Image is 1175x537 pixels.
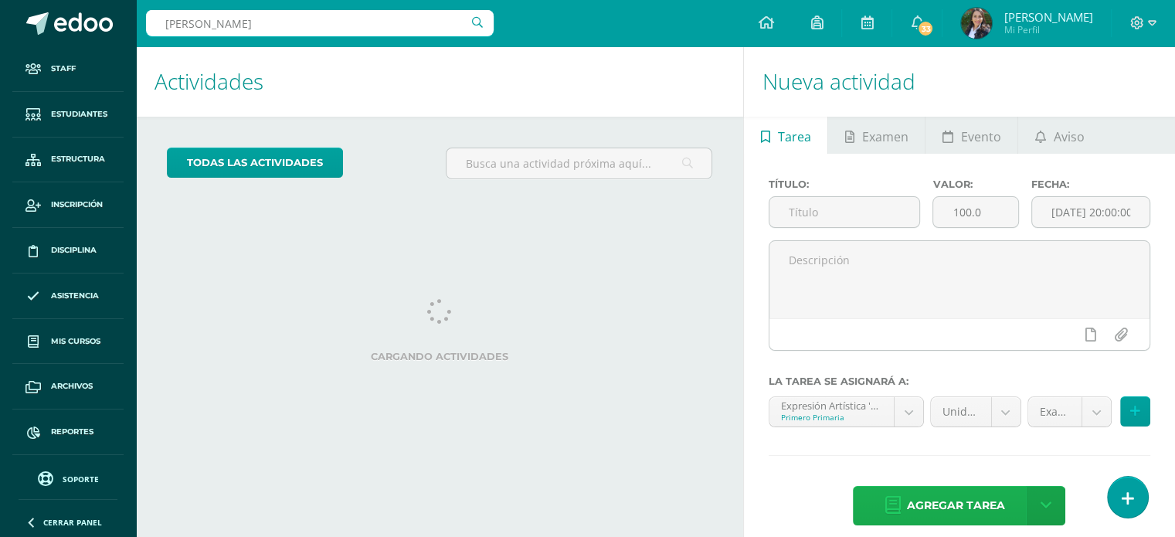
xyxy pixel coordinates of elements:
[43,517,102,528] span: Cerrar panel
[744,117,827,154] a: Tarea
[12,92,124,138] a: Estudiantes
[769,197,920,227] input: Título
[1004,23,1092,36] span: Mi Perfil
[447,148,711,178] input: Busca una actividad próxima aquí...
[769,376,1150,387] label: La tarea se asignará a:
[1040,397,1070,427] span: Examen (30.0%)
[942,397,980,427] span: Unidad 4
[51,380,93,393] span: Archivos
[12,228,124,274] a: Disciplina
[1028,397,1111,427] a: Examen (30.0%)
[931,397,1020,427] a: Unidad 4
[781,397,882,412] div: Expresión Artística 'compound--Expresión Artística'
[167,351,712,362] label: Cargando actividades
[769,397,923,427] a: Expresión Artística 'compound--Expresión Artística'Primero Primaria
[762,46,1156,117] h1: Nueva actividad
[51,63,76,75] span: Staff
[917,20,934,37] span: 33
[961,8,992,39] img: a691fb3229d55866dc4a4c80c723f905.png
[51,290,99,302] span: Asistencia
[51,426,93,438] span: Reportes
[12,138,124,183] a: Estructura
[769,178,921,190] label: Título:
[51,199,103,211] span: Inscripción
[51,244,97,257] span: Disciplina
[932,178,1019,190] label: Valor:
[12,46,124,92] a: Staff
[961,118,1001,155] span: Evento
[51,335,100,348] span: Mis cursos
[19,467,117,488] a: Soporte
[906,487,1004,525] span: Agregar tarea
[146,10,494,36] input: Busca un usuario...
[51,153,105,165] span: Estructura
[925,117,1017,154] a: Evento
[167,148,343,178] a: todas las Actividades
[51,108,107,121] span: Estudiantes
[12,364,124,410] a: Archivos
[12,274,124,319] a: Asistencia
[933,197,1018,227] input: Puntos máximos
[12,182,124,228] a: Inscripción
[155,46,725,117] h1: Actividades
[1031,178,1150,190] label: Fecha:
[781,412,882,423] div: Primero Primaria
[1054,118,1085,155] span: Aviso
[12,319,124,365] a: Mis cursos
[1004,9,1092,25] span: [PERSON_NAME]
[12,410,124,455] a: Reportes
[778,118,811,155] span: Tarea
[828,117,925,154] a: Examen
[1032,197,1150,227] input: Fecha de entrega
[862,118,908,155] span: Examen
[63,474,99,484] span: Soporte
[1018,117,1101,154] a: Aviso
